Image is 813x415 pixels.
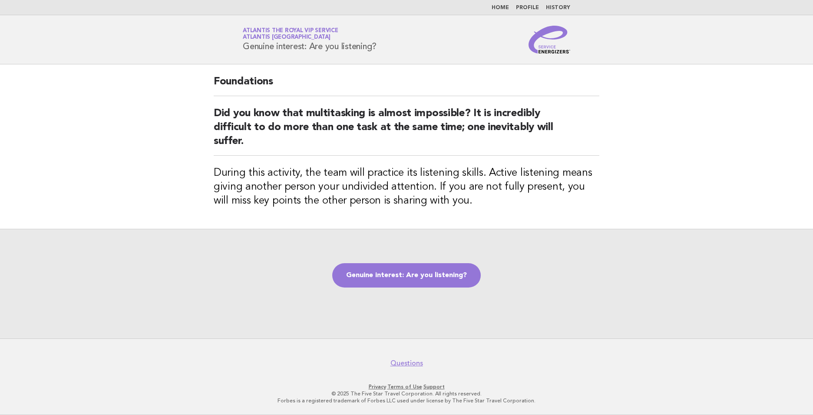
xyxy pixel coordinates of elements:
p: © 2025 The Five Star Travel Corporation. All rights reserved. [141,390,672,397]
span: Atlantis [GEOGRAPHIC_DATA] [243,35,330,40]
p: Forbes is a registered trademark of Forbes LLC used under license by The Five Star Travel Corpora... [141,397,672,404]
a: Terms of Use [387,384,422,390]
img: Service Energizers [529,26,570,54]
a: Support [423,384,445,390]
h2: Did you know that multitasking is almost impossible? It is incredibly difficult to do more than o... [214,107,599,156]
h3: During this activity, the team will practice its listening skills. Active listening means giving ... [214,166,599,208]
a: Privacy [369,384,386,390]
p: · · [141,383,672,390]
a: Questions [390,359,423,368]
a: Genuine interest: Are you listening? [332,263,481,288]
a: History [546,5,570,10]
a: Home [492,5,509,10]
h1: Genuine interest: Are you listening? [243,28,377,51]
h2: Foundations [214,75,599,96]
a: Profile [516,5,539,10]
a: Atlantis the Royal VIP ServiceAtlantis [GEOGRAPHIC_DATA] [243,28,338,40]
